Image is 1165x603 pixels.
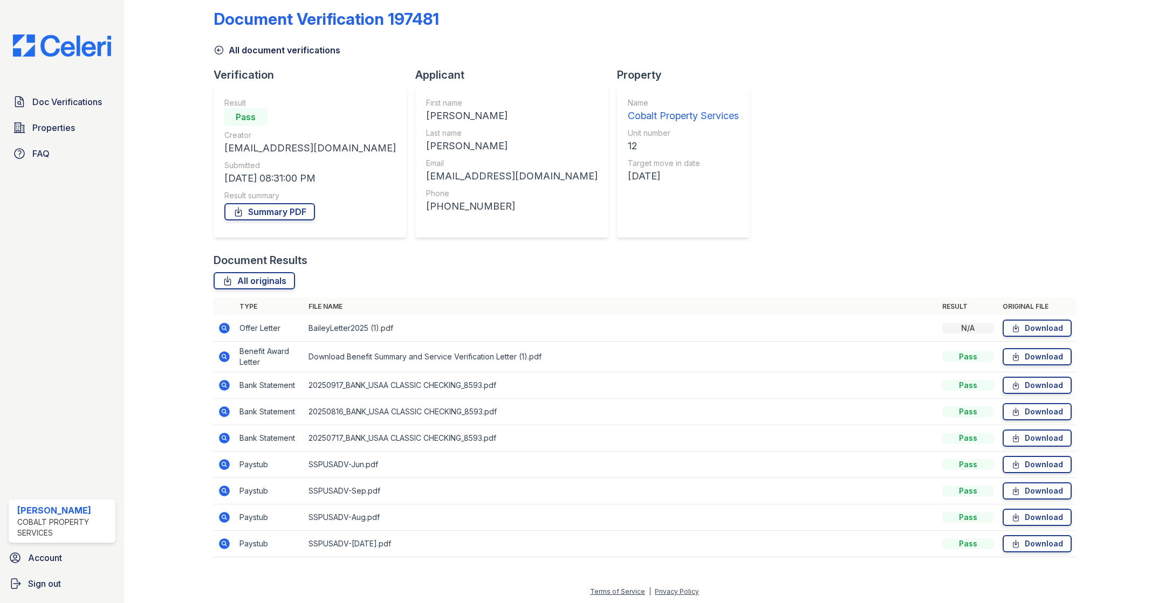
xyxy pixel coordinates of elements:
[214,253,307,268] div: Document Results
[1003,482,1072,500] a: Download
[938,298,998,315] th: Result
[628,158,739,169] div: Target move in date
[28,551,62,564] span: Account
[9,117,115,138] a: Properties
[28,577,61,590] span: Sign out
[942,433,994,443] div: Pass
[235,399,304,425] td: Bank Statement
[426,108,598,123] div: [PERSON_NAME]
[628,98,739,123] a: Name Cobalt Property Services
[304,372,938,399] td: 20250917_BANK_USAA CLASSIC CHECKING_8593.pdf
[426,199,598,214] div: [PHONE_NUMBER]
[426,169,598,184] div: [EMAIL_ADDRESS][DOMAIN_NAME]
[942,323,994,334] div: N/A
[942,486,994,496] div: Pass
[32,147,50,160] span: FAQ
[1003,348,1072,365] a: Download
[235,342,304,372] td: Benefit Award Letter
[628,169,739,184] div: [DATE]
[655,587,699,595] a: Privacy Policy
[415,67,617,82] div: Applicant
[224,98,396,108] div: Result
[628,128,739,138] div: Unit number
[32,95,102,108] span: Doc Verifications
[628,108,739,123] div: Cobalt Property Services
[235,452,304,478] td: Paystub
[235,372,304,399] td: Bank Statement
[304,504,938,531] td: SSPUSADV-Aug.pdf
[235,478,304,504] td: Paystub
[426,188,598,199] div: Phone
[304,478,938,504] td: SSPUSADV-Sep.pdf
[9,91,115,113] a: Doc Verifications
[235,298,304,315] th: Type
[304,342,938,372] td: Download Benefit Summary and Service Verification Letter (1).pdf
[649,587,651,595] div: |
[224,190,396,201] div: Result summary
[224,130,396,141] div: Creator
[304,399,938,425] td: 20250816_BANK_USAA CLASSIC CHECKING_8593.pdf
[214,9,439,29] div: Document Verification 197481
[224,141,396,156] div: [EMAIL_ADDRESS][DOMAIN_NAME]
[4,34,120,57] img: CE_Logo_Blue-a8612792a0a2168367f1c8372b55b34899dd931a85d93a1a3d3e32e68fde9ad4.png
[1003,509,1072,526] a: Download
[304,298,938,315] th: File name
[942,406,994,417] div: Pass
[304,531,938,557] td: SSPUSADV-[DATE].pdf
[1003,320,1072,337] a: Download
[617,67,758,82] div: Property
[224,171,396,186] div: [DATE] 08:31:00 PM
[1003,535,1072,552] a: Download
[17,517,111,538] div: Cobalt Property Services
[628,138,739,154] div: 12
[4,547,120,569] a: Account
[17,504,111,517] div: [PERSON_NAME]
[304,425,938,452] td: 20250717_BANK_USAA CLASSIC CHECKING_8593.pdf
[214,67,415,82] div: Verification
[304,315,938,342] td: BaileyLetter2025 (1).pdf
[214,272,295,289] a: All originals
[1003,377,1072,394] a: Download
[426,158,598,169] div: Email
[214,44,340,57] a: All document verifications
[942,351,994,362] div: Pass
[628,98,739,108] div: Name
[426,138,598,154] div: [PERSON_NAME]
[942,380,994,391] div: Pass
[1003,429,1072,447] a: Download
[224,108,268,126] div: Pass
[224,203,315,220] a: Summary PDF
[32,121,75,134] span: Properties
[426,98,598,108] div: First name
[1003,456,1072,473] a: Download
[235,425,304,452] td: Bank Statement
[426,128,598,138] div: Last name
[942,538,994,549] div: Pass
[590,587,645,595] a: Terms of Service
[942,459,994,470] div: Pass
[1003,403,1072,420] a: Download
[224,160,396,171] div: Submitted
[304,452,938,478] td: SSPUSADV-Jun.pdf
[942,512,994,523] div: Pass
[235,531,304,557] td: Paystub
[9,143,115,164] a: FAQ
[235,315,304,342] td: Offer Letter
[998,298,1076,315] th: Original file
[4,573,120,594] a: Sign out
[235,504,304,531] td: Paystub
